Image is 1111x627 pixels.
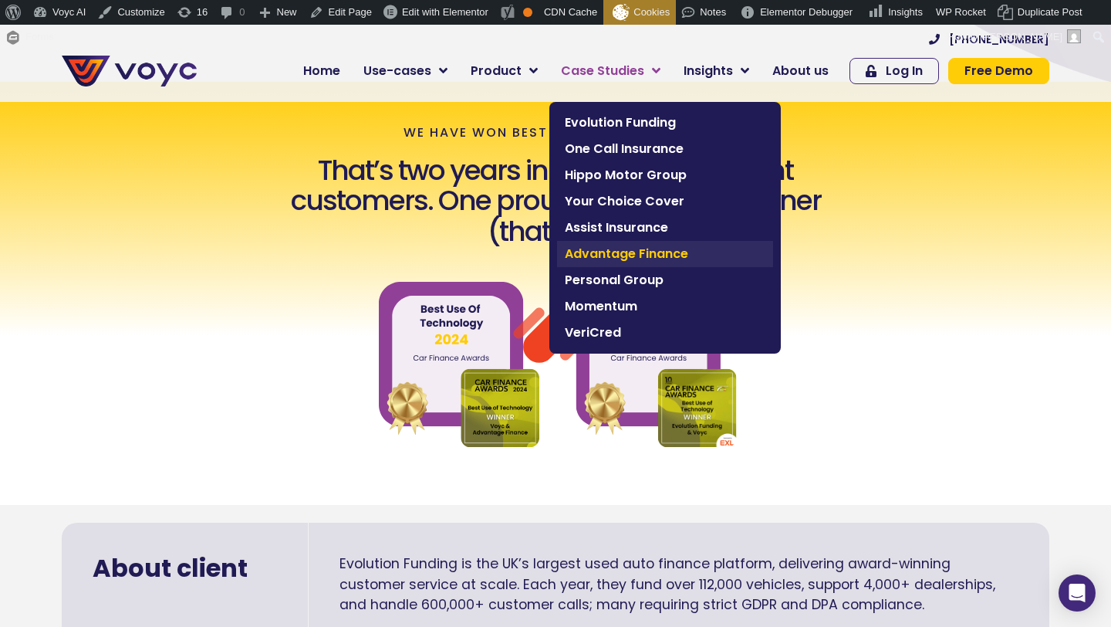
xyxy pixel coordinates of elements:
span: Log In [886,65,923,77]
a: Use-cases [352,56,459,86]
span: Edit with Elementor [402,6,488,18]
a: Log In [849,58,939,84]
span: Case Studies [561,62,644,80]
a: Momentum [557,293,773,320]
span: VeriCred [565,324,765,342]
span: Momentum [565,297,765,316]
a: Your Choice Cover [557,188,773,215]
a: Product [459,56,549,86]
a: One Call Insurance [557,136,773,162]
a: Personal Group [557,267,773,293]
a: About us [761,56,840,86]
a: Howdy, [942,25,1087,49]
span: Free Demo [964,65,1033,77]
a: Case Studies [549,56,672,86]
a: Advantage Finance [557,241,773,267]
a: Evolution Funding [557,110,773,136]
a: Assist Insurance [557,215,773,241]
span: About us [772,62,829,80]
span: Personal Group [565,271,765,290]
span: Evolution Funding is the UK’s largest used auto finance platform, delivering award-winning custom... [339,554,995,614]
p: We Have won Best Use of Technology [404,126,707,140]
a: Insights [672,56,761,86]
a: Hippo Motor Group [557,162,773,188]
span: Your Choice Cover [565,192,765,211]
span: Insights [888,6,923,18]
h2: About client [93,554,277,583]
span: [PERSON_NAME] [980,31,1062,42]
a: Home [292,56,352,86]
a: [PHONE_NUMBER] [929,34,1049,45]
span: Insights [684,62,733,80]
span: Advantage Finance [565,245,765,263]
span: Forms [25,25,54,49]
h2: That’s two years in a row. Two different customers. One proud technology partner (that’s us). [268,155,842,247]
span: Assist Insurance [565,219,765,237]
a: VeriCred [557,320,773,346]
span: Home [303,62,340,80]
span: Use-cases [363,62,431,80]
div: OK [523,8,532,17]
div: Open Intercom Messenger [1059,574,1096,612]
span: Evolution Funding [565,114,765,132]
span: One Call Insurance [565,140,765,158]
img: voyc-full-logo [62,56,197,86]
a: Free Demo [948,58,1049,84]
span: Hippo Motor Group [565,166,765,185]
span: Product [471,62,522,80]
